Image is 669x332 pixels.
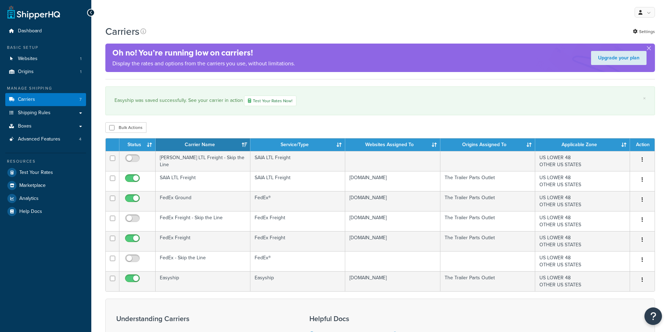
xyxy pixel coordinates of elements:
[156,138,250,151] th: Carrier Name: activate to sort column ascending
[116,315,292,323] h3: Understanding Carriers
[5,93,86,106] li: Carriers
[440,138,535,151] th: Origins Assigned To: activate to sort column ascending
[80,69,81,75] span: 1
[19,183,46,189] span: Marketplace
[19,170,53,176] span: Test Your Rates
[112,47,295,59] h4: Oh no! You’re running low on carriers!
[250,251,345,271] td: FedEx®
[156,271,250,291] td: Easyship
[5,93,86,106] a: Carriers 7
[644,307,662,325] button: Open Resource Center
[345,191,440,211] td: [DOMAIN_NAME]
[5,179,86,192] a: Marketplace
[5,65,86,78] li: Origins
[535,151,630,171] td: US LOWER 48 OTHER US STATES
[18,28,42,34] span: Dashboard
[156,191,250,211] td: FedEx Ground
[5,65,86,78] a: Origins 1
[5,45,86,51] div: Basic Setup
[244,96,296,106] a: Test Your Rates Now!
[19,209,42,215] span: Help Docs
[18,110,51,116] span: Shipping Rules
[250,191,345,211] td: FedEx®
[114,96,646,106] div: Easyship was saved successfully. See your carrier in action
[5,106,86,119] a: Shipping Rules
[80,56,81,62] span: 1
[156,151,250,171] td: [PERSON_NAME] LTL Freight - Skip the Line
[156,251,250,271] td: FedEx - Skip the Line
[633,27,655,37] a: Settings
[535,251,630,271] td: US LOWER 48 OTHER US STATES
[18,136,60,142] span: Advanced Features
[19,196,39,202] span: Analytics
[18,69,34,75] span: Origins
[250,171,345,191] td: SAIA LTL Freight
[250,138,345,151] th: Service/Type: activate to sort column ascending
[18,97,35,103] span: Carriers
[535,138,630,151] th: Applicable Zone: activate to sort column ascending
[112,59,295,69] p: Display the rates and options from the carriers you use, without limitations.
[440,271,535,291] td: The Trailer Parts Outlet
[18,123,32,129] span: Boxes
[440,171,535,191] td: The Trailer Parts Outlet
[5,52,86,65] a: Websites 1
[5,192,86,205] a: Analytics
[345,138,440,151] th: Websites Assigned To: activate to sort column ascending
[630,138,655,151] th: Action
[535,191,630,211] td: US LOWER 48 OTHER US STATES
[440,211,535,231] td: The Trailer Parts Outlet
[105,25,139,38] h1: Carriers
[250,151,345,171] td: SAIA LTL Freight
[309,315,401,323] h3: Helpful Docs
[156,171,250,191] td: SAIA LTL Freight
[345,211,440,231] td: [DOMAIN_NAME]
[5,85,86,91] div: Manage Shipping
[345,231,440,251] td: [DOMAIN_NAME]
[18,56,38,62] span: Websites
[535,271,630,291] td: US LOWER 48 OTHER US STATES
[535,231,630,251] td: US LOWER 48 OTHER US STATES
[440,231,535,251] td: The Trailer Parts Outlet
[535,211,630,231] td: US LOWER 48 OTHER US STATES
[5,205,86,218] a: Help Docs
[5,120,86,133] a: Boxes
[5,52,86,65] li: Websites
[5,133,86,146] a: Advanced Features 4
[535,171,630,191] td: US LOWER 48 OTHER US STATES
[250,271,345,291] td: Easyship
[345,171,440,191] td: [DOMAIN_NAME]
[440,191,535,211] td: The Trailer Parts Outlet
[156,231,250,251] td: FedEx Freight
[79,136,81,142] span: 4
[7,5,60,19] a: ShipperHQ Home
[5,158,86,164] div: Resources
[250,211,345,231] td: FedEx Freight
[5,166,86,179] a: Test Your Rates
[5,133,86,146] li: Advanced Features
[250,231,345,251] td: FedEx Freight
[5,25,86,38] a: Dashboard
[79,97,81,103] span: 7
[105,122,146,133] button: Bulk Actions
[156,211,250,231] td: FedEx Freight - Skip the Line
[119,138,156,151] th: Status: activate to sort column ascending
[591,51,647,65] a: Upgrade your plan
[643,96,646,101] a: ×
[345,271,440,291] td: [DOMAIN_NAME]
